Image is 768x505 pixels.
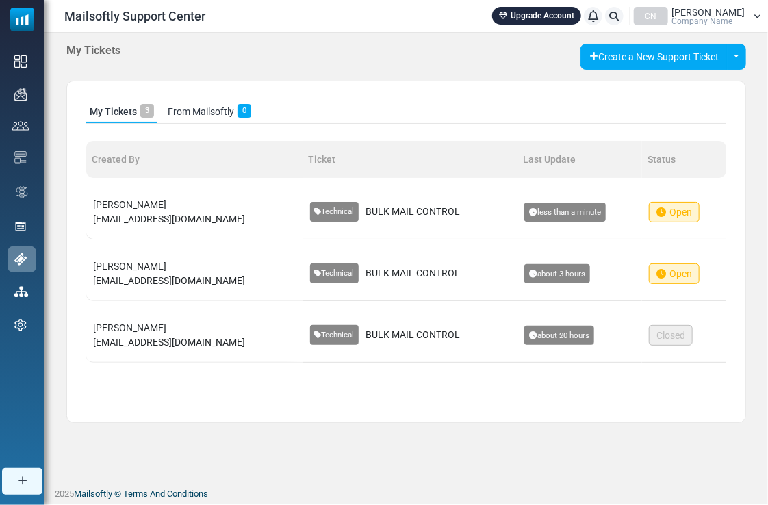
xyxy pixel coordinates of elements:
th: Created By [86,141,303,178]
a: CN [PERSON_NAME] Company Name [634,7,761,25]
span: translation missing: en.layouts.footer.terms_and_conditions [123,489,208,499]
a: My Tickets3 [86,101,157,123]
span: about 20 hours [524,326,594,345]
img: dashboard-icon.svg [14,55,27,68]
span: [PERSON_NAME] [93,199,166,210]
img: contacts-icon.svg [12,121,29,131]
span: 0 [238,104,251,118]
img: settings-icon.svg [14,319,27,331]
span: Open [649,202,700,222]
span: BULK MAIL CONTROL [366,328,460,342]
img: mailsoftly_icon_blue_white.svg [10,8,34,31]
span: less than a minute [524,203,606,222]
a: Mailsoftly © [74,489,121,499]
span: Mailsoftly Support Center [64,7,205,25]
img: support-icon-active.svg [14,253,27,266]
span: 3 [140,104,154,118]
a: Upgrade Account [492,7,581,25]
th: Ticket [303,141,518,178]
span: Technical [310,263,359,283]
img: campaigns-icon.png [14,88,27,101]
span: [PERSON_NAME] [93,261,166,272]
div: CN [634,7,668,25]
span: [PERSON_NAME] [671,8,745,17]
img: workflow.svg [14,184,29,200]
button: Create a New Support Ticket [580,44,728,70]
span: Company Name [671,17,732,25]
span: Technical [310,325,359,345]
span: [EMAIL_ADDRESS][DOMAIN_NAME] [93,213,245,224]
span: Technical [310,202,359,222]
span: [EMAIL_ADDRESS][DOMAIN_NAME] [93,337,245,348]
span: Closed [649,325,693,346]
span: Open [649,263,700,284]
span: about 3 hours [524,264,590,283]
a: From Mailsoftly0 [164,101,255,123]
footer: 2025 [44,480,768,504]
span: [PERSON_NAME] [93,322,166,333]
h5: My Tickets [66,44,120,57]
span: BULK MAIL CONTROL [366,205,460,219]
img: email-templates-icon.svg [14,151,27,164]
span: [EMAIL_ADDRESS][DOMAIN_NAME] [93,275,245,286]
span: BULK MAIL CONTROL [366,266,460,281]
th: Status [642,141,726,178]
a: Terms And Conditions [123,489,208,499]
img: landing_pages.svg [14,220,27,233]
th: Last Update [517,141,642,178]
